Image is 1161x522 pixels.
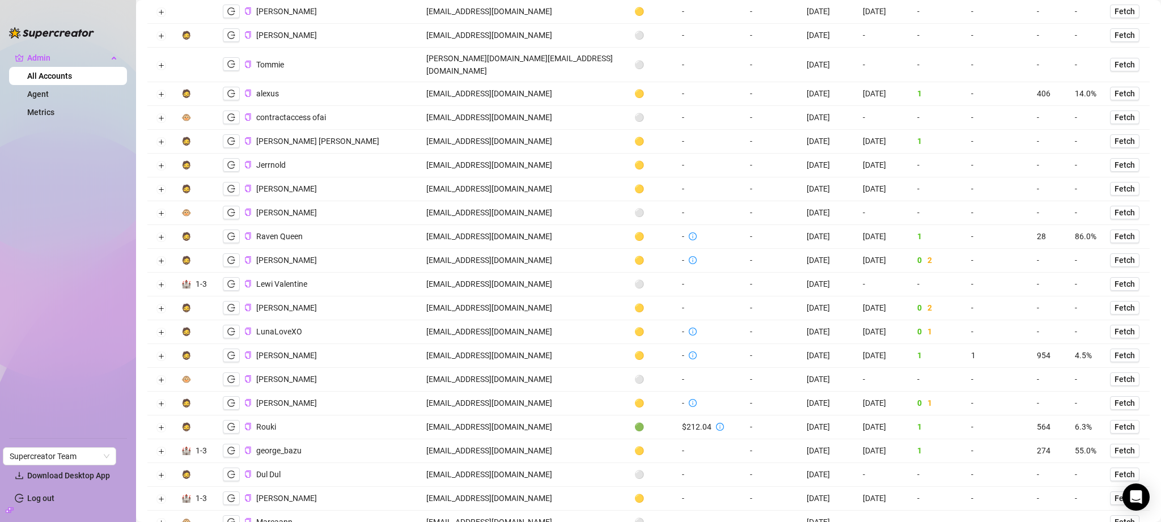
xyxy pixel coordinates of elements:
span: Fetch [1115,375,1135,384]
td: [DATE] [856,130,910,154]
button: Fetch [1110,301,1139,315]
td: - [675,177,743,201]
span: ⚪ [634,31,644,40]
span: Fetch [1115,184,1135,193]
button: Fetch [1110,28,1139,42]
td: [DATE] [800,201,856,225]
span: Download Desktop App [27,471,110,480]
td: [DATE] [856,249,910,273]
span: logout [227,375,235,383]
button: Fetch [1110,491,1139,505]
span: logout [227,31,235,39]
span: copy [244,209,252,216]
button: logout [223,182,240,196]
button: Expand row [156,447,166,456]
span: logout [227,209,235,217]
span: - [971,256,973,265]
div: - [682,254,684,266]
td: - [1030,24,1068,48]
button: logout [223,396,240,410]
span: crown [15,53,24,62]
button: Expand row [156,138,166,147]
span: copy [244,185,252,192]
span: - [971,184,973,193]
span: logout [227,7,235,15]
button: Fetch [1110,87,1139,100]
span: copy [244,31,252,39]
button: Copy Account UID [244,209,252,217]
button: Expand row [156,471,166,480]
span: Tommie [256,60,284,69]
span: copy [244,90,252,97]
button: logout [223,301,240,315]
span: [PERSON_NAME] [256,31,317,40]
span: 🟡 [634,89,644,98]
button: Fetch [1110,134,1139,148]
td: [DATE] [856,177,910,201]
span: 1 [917,232,922,241]
span: copy [244,137,252,145]
span: copy [244,494,252,502]
div: 🧔 [181,254,191,266]
button: Copy Account UID [244,185,252,193]
button: Expand row [156,209,166,218]
button: Expand row [156,400,166,409]
span: 1 [917,137,922,146]
button: logout [223,253,240,267]
td: [DATE] [856,225,910,249]
button: Copy Account UID [244,90,252,98]
button: Expand row [156,114,166,123]
span: 0 [917,256,922,265]
span: Fetch [1115,446,1135,455]
button: logout [223,420,240,434]
button: Fetch [1110,111,1139,124]
td: - [856,201,910,225]
td: - [1068,106,1103,130]
span: logout [227,351,235,359]
span: copy [244,7,252,15]
button: logout [223,28,240,42]
button: Fetch [1110,444,1139,457]
button: Copy Account UID [244,280,252,288]
button: logout [223,468,240,481]
span: alexus [256,89,279,98]
a: All Accounts [27,71,72,80]
td: - [743,225,800,249]
span: logout [227,304,235,312]
td: - [743,48,800,82]
button: Expand row [156,61,166,70]
span: logout [227,185,235,193]
button: logout [223,158,240,172]
button: Copy Account UID [244,113,252,122]
button: Fetch [1110,182,1139,196]
span: Supercreator Team [10,448,109,465]
div: 🧔 [181,87,191,100]
span: ⚪ [634,60,644,69]
button: Fetch [1110,420,1139,434]
span: logout [227,232,235,240]
span: Fetch [1115,327,1135,336]
td: - [1030,130,1068,154]
button: Copy Account UID [244,31,252,40]
span: [PERSON_NAME] [256,208,317,217]
button: logout [223,372,240,386]
button: Copy Account UID [244,256,252,265]
span: Jerrnold [256,160,286,169]
span: copy [244,232,252,240]
button: Expand row [156,495,166,504]
td: - [1068,177,1103,201]
span: copy [244,256,252,264]
td: - [675,130,743,154]
button: Copy Account UID [244,494,252,503]
button: logout [223,206,240,219]
span: copy [244,113,252,121]
button: Fetch [1110,349,1139,362]
span: logout [227,137,235,145]
button: logout [223,325,240,338]
button: Fetch [1110,372,1139,386]
button: Copy Account UID [244,399,252,408]
td: [DATE] [800,225,856,249]
td: - [1068,24,1103,48]
span: 86.0% [1075,232,1096,241]
td: - [1068,48,1103,82]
